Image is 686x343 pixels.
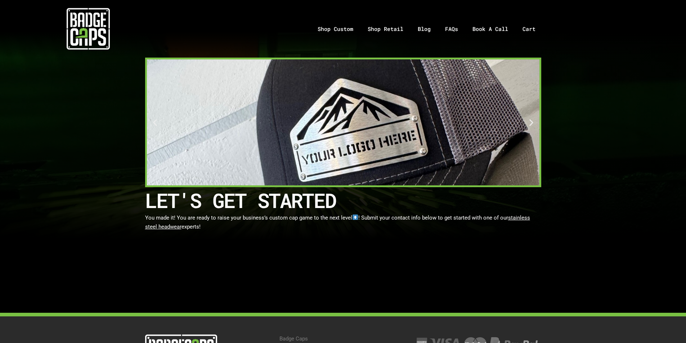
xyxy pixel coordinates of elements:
a: Cart [515,10,552,48]
a: Book A Call [465,10,515,48]
img: badgecaps white logo with green acccent [67,7,110,50]
div: Previous slide [151,118,160,127]
nav: Menu [176,10,686,48]
h2: LET'S GET STARTED [145,187,541,213]
img: ⬆️ [353,215,358,220]
a: FAQs [438,10,465,48]
a: Blog [411,10,438,48]
div: Slides [147,59,539,185]
a: Shop Retail [360,10,411,48]
p: You made it! You are ready to raise your business’s custom cap game to the next level ! Submit yo... [145,213,541,231]
div: Next slide [527,118,536,127]
a: Shop Custom [310,10,360,48]
span: stainless steel headwear [145,215,530,230]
